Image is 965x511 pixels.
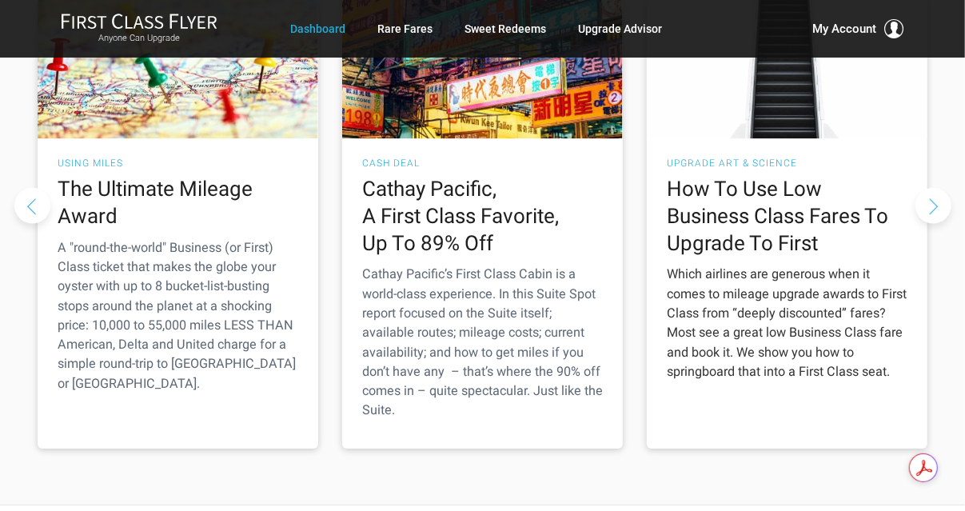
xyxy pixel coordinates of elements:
h2: How To Use Low Business Class Fares To Upgrade To First [667,176,907,257]
button: Next slide [915,187,951,223]
span: My Account [813,19,877,38]
h3: Using Miles [58,158,298,168]
p: A "round-the-world" Business (or First) Class ticket that makes the globe your oyster with up to ... [58,238,298,393]
h3: Upgrade Art & Science [667,158,907,168]
a: Sweet Redeems [465,14,546,43]
img: First Class Flyer [61,13,217,30]
h2: Cathay Pacific, A First Class Favorite, Up To 89% Off [362,176,603,257]
h2: The Ultimate Mileage Award [58,176,298,230]
a: Rare Fares [377,14,433,43]
a: Dashboard [290,14,345,43]
button: My Account [813,19,904,38]
p: Which airlines are generous when it comes to mileage upgrade awards to First Class from “deeply d... [667,265,907,381]
p: Cathay Pacific’s First Class Cabin is a world-class experience. In this Suite Spot report focused... [362,265,603,420]
a: Upgrade Advisor [578,14,662,43]
a: First Class FlyerAnyone Can Upgrade [61,13,217,45]
button: Previous slide [14,187,50,223]
small: Anyone Can Upgrade [61,33,217,44]
h3: Cash Deal [362,158,603,168]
